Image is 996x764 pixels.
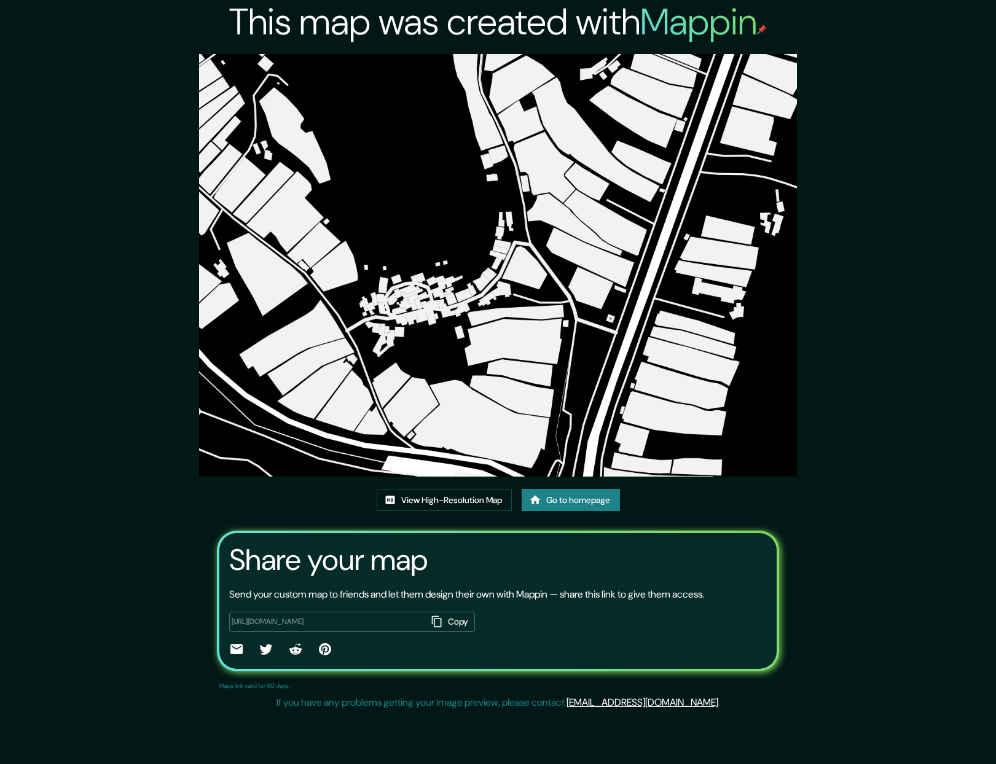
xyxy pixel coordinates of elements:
p: Send your custom map to friends and let them design their own with Mappin — share this link to gi... [229,587,704,602]
img: mappin-pin [757,25,767,34]
button: Copy [427,612,475,632]
iframe: Help widget launcher [887,716,982,750]
a: View High-Resolution Map [377,489,512,512]
a: Go to homepage [522,489,620,512]
p: If you have any problems getting your image preview, please contact . [276,695,720,710]
a: [EMAIL_ADDRESS][DOMAIN_NAME] [567,696,718,709]
img: created-map [199,54,797,477]
p: Maps link valid for 60 days. [219,681,290,690]
h3: Share your map [229,543,428,577]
